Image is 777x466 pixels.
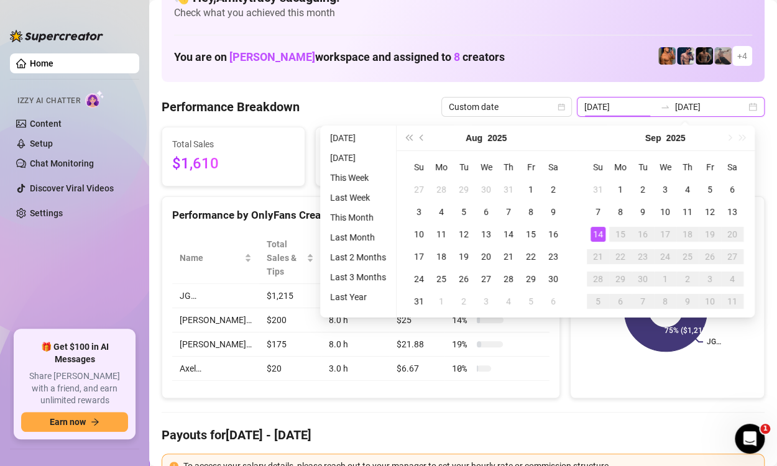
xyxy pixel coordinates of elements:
[635,182,650,197] div: 2
[591,272,605,286] div: 28
[632,178,654,201] td: 2025-09-02
[452,313,472,327] span: 14 %
[456,249,471,264] div: 19
[456,294,471,309] div: 2
[21,412,128,432] button: Earn nowarrow-right
[654,290,676,313] td: 2025-10-08
[408,223,430,245] td: 2025-08-10
[411,204,426,219] div: 3
[434,272,449,286] div: 25
[699,178,721,201] td: 2025-09-05
[680,227,695,242] div: 18
[162,98,300,116] h4: Performance Breakdown
[609,223,632,245] td: 2025-09-15
[174,50,505,64] h1: You are on workspace and assigned to creators
[172,137,295,151] span: Total Sales
[325,250,391,265] li: Last 2 Months
[676,223,699,245] td: 2025-09-18
[456,227,471,242] div: 12
[680,204,695,219] div: 11
[475,156,497,178] th: We
[676,268,699,290] td: 2025-10-02
[475,178,497,201] td: 2025-07-30
[676,178,699,201] td: 2025-09-04
[479,249,494,264] div: 20
[501,227,516,242] div: 14
[654,156,676,178] th: We
[587,178,609,201] td: 2025-08-31
[699,156,721,178] th: Fr
[702,182,717,197] div: 5
[434,249,449,264] div: 18
[666,126,685,150] button: Choose a year
[591,204,605,219] div: 7
[587,223,609,245] td: 2025-09-14
[542,178,564,201] td: 2025-08-02
[699,223,721,245] td: 2025-09-19
[635,294,650,309] div: 7
[613,272,628,286] div: 29
[321,357,389,381] td: 3.0 h
[479,204,494,219] div: 6
[737,49,747,63] span: + 4
[21,341,128,365] span: 🎁 Get $100 in AI Messages
[660,102,670,112] span: swap-right
[452,362,472,375] span: 10 %
[591,227,605,242] div: 14
[676,245,699,268] td: 2025-09-25
[658,204,673,219] div: 10
[454,50,460,63] span: 8
[609,156,632,178] th: Mo
[658,227,673,242] div: 17
[411,182,426,197] div: 27
[654,268,676,290] td: 2025-10-01
[267,237,304,278] span: Total Sales & Tips
[50,417,86,427] span: Earn now
[591,249,605,264] div: 21
[497,245,520,268] td: 2025-08-21
[714,47,732,65] img: LC
[430,290,453,313] td: 2025-09-01
[501,182,516,197] div: 31
[452,337,472,351] span: 19 %
[632,268,654,290] td: 2025-09-30
[520,223,542,245] td: 2025-08-15
[658,272,673,286] div: 1
[497,223,520,245] td: 2025-08-14
[658,249,673,264] div: 24
[174,6,752,20] span: Check what you achieved this month
[259,232,321,284] th: Total Sales & Tips
[430,245,453,268] td: 2025-08-18
[725,204,740,219] div: 13
[523,249,538,264] div: 22
[408,156,430,178] th: Su
[520,268,542,290] td: 2025-08-29
[30,139,53,148] a: Setup
[475,223,497,245] td: 2025-08-13
[587,156,609,178] th: Su
[172,332,259,357] td: [PERSON_NAME]…
[587,268,609,290] td: 2025-09-28
[430,268,453,290] td: 2025-08-25
[501,204,516,219] div: 7
[259,332,321,357] td: $175
[699,290,721,313] td: 2025-10-10
[702,227,717,242] div: 19
[613,182,628,197] div: 1
[501,249,516,264] div: 21
[725,249,740,264] div: 27
[587,201,609,223] td: 2025-09-07
[21,370,128,407] span: Share [PERSON_NAME] with a friend, and earn unlimited rewards
[501,294,516,309] div: 4
[321,308,389,332] td: 8.0 h
[434,182,449,197] div: 28
[411,294,426,309] div: 31
[676,201,699,223] td: 2025-09-11
[497,201,520,223] td: 2025-08-07
[591,182,605,197] div: 31
[699,245,721,268] td: 2025-09-26
[609,268,632,290] td: 2025-09-29
[721,223,743,245] td: 2025-09-20
[411,272,426,286] div: 24
[654,201,676,223] td: 2025-09-10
